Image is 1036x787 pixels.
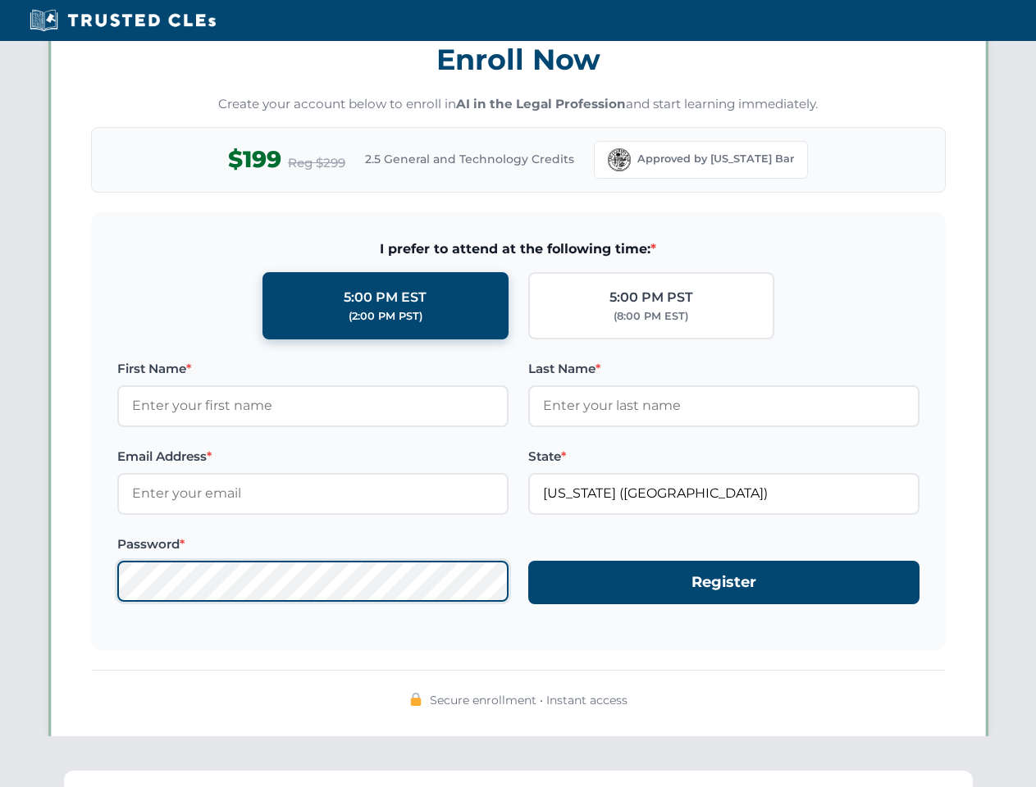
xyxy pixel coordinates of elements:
[344,287,427,308] div: 5:00 PM EST
[288,153,345,173] span: Reg $299
[117,535,509,554] label: Password
[614,308,688,325] div: (8:00 PM EST)
[117,447,509,466] label: Email Address
[528,561,920,604] button: Register
[456,96,626,111] strong: AI in the Legal Profession
[637,151,794,167] span: Approved by [US_STATE] Bar
[349,308,422,325] div: (2:00 PM PST)
[609,287,693,308] div: 5:00 PM PST
[91,95,946,114] p: Create your account below to enroll in and start learning immediately.
[117,359,509,379] label: First Name
[117,473,509,514] input: Enter your email
[91,34,946,85] h3: Enroll Now
[528,385,920,426] input: Enter your last name
[228,141,281,178] span: $199
[528,359,920,379] label: Last Name
[528,473,920,514] input: Florida (FL)
[409,693,422,706] img: 🔒
[117,385,509,426] input: Enter your first name
[430,691,628,709] span: Secure enrollment • Instant access
[25,8,221,33] img: Trusted CLEs
[528,447,920,466] label: State
[365,150,574,168] span: 2.5 General and Technology Credits
[117,239,920,260] span: I prefer to attend at the following time:
[608,148,631,171] img: Florida Bar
